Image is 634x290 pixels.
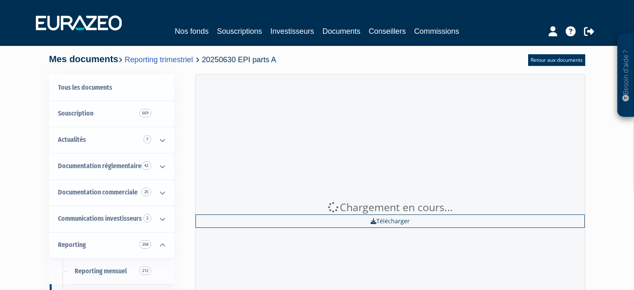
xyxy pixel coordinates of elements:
[323,25,361,37] a: Documents
[50,258,174,285] a: Reporting mensuel212
[50,75,174,101] a: Tous les documents
[50,206,174,232] a: Communications investisseurs 2
[58,136,86,144] span: Actualités
[270,25,314,37] a: Investisseurs
[621,38,631,113] p: Besoin d'aide ?
[50,232,174,258] a: Reporting 258
[528,54,585,66] a: Retour aux documents
[143,135,151,144] span: 7
[58,241,86,249] span: Reporting
[58,188,138,196] span: Documentation commerciale
[143,214,151,222] span: 2
[50,101,174,127] a: Souscription669
[139,109,151,117] span: 669
[58,109,93,117] span: Souscription
[139,267,151,275] span: 212
[50,127,174,153] a: Actualités 7
[50,179,174,206] a: Documentation commerciale 25
[369,25,406,37] a: Conseillers
[58,162,141,170] span: Documentation règlementaire
[125,55,193,64] a: Reporting trimestriel
[141,161,151,170] span: 42
[36,15,122,30] img: 1732889491-logotype_eurazeo_blanc_rvb.png
[202,55,276,64] span: 20250630 EPI parts A
[414,25,459,37] a: Commissions
[49,54,276,64] h4: Mes documents
[175,25,208,37] a: Nos fonds
[141,188,151,196] span: 25
[217,25,262,37] a: Souscriptions
[75,267,127,275] span: Reporting mensuel
[50,153,174,179] a: Documentation règlementaire 42
[139,240,151,249] span: 258
[195,214,585,228] a: Télécharger
[58,214,142,222] span: Communications investisseurs
[195,200,585,215] div: Chargement en cours...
